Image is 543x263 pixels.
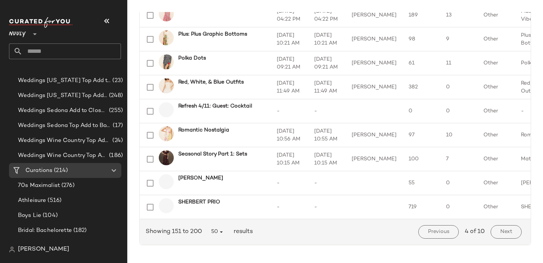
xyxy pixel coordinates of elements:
span: (182) [72,226,87,235]
td: - [271,99,308,123]
td: 382 [403,75,440,99]
td: 719 [403,195,440,219]
td: [DATE] 10:55 AM [308,123,346,147]
img: svg%3e [9,247,15,253]
span: Weddings Sedona Add to Closets [18,106,107,115]
img: 4130972460094_072_b [159,126,174,141]
td: 0 [440,75,477,99]
span: (111) [74,241,89,250]
span: Next [500,229,512,235]
td: [PERSON_NAME] [346,3,403,27]
span: Athleisure [18,196,46,205]
b: Refresh 4/11: Guest: Cocktail [178,102,252,110]
td: - [308,171,346,195]
td: 97 [403,123,440,147]
b: [PERSON_NAME] [178,174,223,182]
td: [DATE] 10:15 AM [308,147,346,171]
span: Bridal: Bridal Shower [18,241,74,250]
td: 55 [403,171,440,195]
td: 9 [440,27,477,51]
span: Weddings Wine Country Top Add to Closets [18,151,107,160]
td: Other [477,147,515,171]
td: - [271,195,308,219]
b: Red, White, & Blue Outfits [178,78,244,86]
b: SHERBERT PRIO [178,198,220,206]
span: Curations [25,166,52,175]
span: (17) [111,121,123,130]
span: (24) [111,136,123,145]
b: Romantic Nostalgia [178,126,229,134]
td: 100 [403,147,440,171]
span: Weddings Sedona Top Add to Boxes [18,121,111,130]
img: 4120957990080_029_b [159,150,174,165]
b: Polka Dots [178,54,206,62]
span: (104) [41,211,58,220]
span: 50 [211,229,225,235]
td: Other [477,123,515,147]
td: 0 [440,171,477,195]
span: (248) [107,91,123,100]
span: (255) [107,106,123,115]
img: 76023340_030_b4 [159,30,174,45]
td: - [308,99,346,123]
span: Weddings Wine Country Top Add Box [18,136,111,145]
td: [PERSON_NAME] [346,147,403,171]
td: 7 [440,147,477,171]
span: [PERSON_NAME] [18,245,69,254]
td: 98 [403,27,440,51]
span: Weddings [US_STATE] Top Add to Boxes [18,76,111,85]
td: [PERSON_NAME] [346,51,403,75]
span: Previous [428,229,449,235]
span: (186) [107,151,123,160]
span: Showing 151 to 200 [146,227,205,236]
img: 83055707_066_b [159,6,174,21]
span: (516) [46,196,61,205]
td: [PERSON_NAME] [346,75,403,99]
td: Other [477,171,515,195]
b: Seasonal Story Part 1: Sets [178,150,247,158]
td: [DATE] 09:21 AM [308,51,346,75]
td: Other [477,195,515,219]
td: 0 [440,195,477,219]
span: 4 of 10 [465,227,485,236]
img: 99153249_010_b [159,78,174,93]
td: [DATE] 09:21 AM [271,51,308,75]
span: Boys Lie [18,211,41,220]
td: Other [477,3,515,27]
td: [DATE] 11:49 AM [308,75,346,99]
span: 70s Maximalist [18,181,60,190]
td: [PERSON_NAME] [346,123,403,147]
button: 50 [205,225,231,239]
td: - [271,171,308,195]
td: 13 [440,3,477,27]
td: [DATE] 10:21 AM [271,27,308,51]
td: [PERSON_NAME] [346,27,403,51]
td: 10 [440,123,477,147]
td: 0 [403,99,440,123]
td: Other [477,27,515,51]
td: - [308,195,346,219]
button: Next [491,225,522,239]
span: (23) [111,76,123,85]
td: [DATE] 10:56 AM [271,123,308,147]
td: Other [477,99,515,123]
img: 99223950_018_b [159,54,174,69]
td: [DATE] 10:15 AM [271,147,308,171]
span: (276) [60,181,75,190]
td: [DATE] 11:49 AM [271,75,308,99]
span: Weddings [US_STATE] Top Add to Closets [18,91,107,100]
td: Other [477,51,515,75]
span: Bridal: Bachelorette [18,226,72,235]
img: cfy_white_logo.C9jOOHJF.svg [9,17,73,28]
td: [DATE] 04:22 PM [308,3,346,27]
td: 0 [440,99,477,123]
td: 61 [403,51,440,75]
span: (214) [52,166,68,175]
b: Plus: Plus Graphic Bottoms [178,30,247,38]
td: 189 [403,3,440,27]
span: results [231,227,253,236]
td: [DATE] 04:22 PM [271,3,308,27]
td: 11 [440,51,477,75]
td: [DATE] 10:21 AM [308,27,346,51]
button: Previous [418,225,459,239]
